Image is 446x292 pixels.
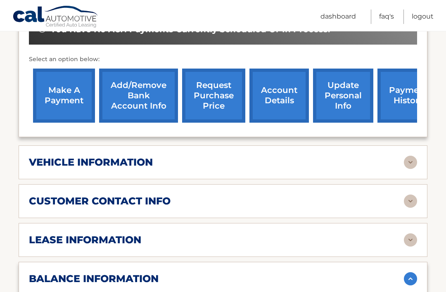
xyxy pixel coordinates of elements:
h2: vehicle information [29,156,153,169]
a: FAQ's [379,9,394,24]
a: request purchase price [182,69,245,123]
p: Select an option below: [29,55,417,64]
h2: lease information [29,234,141,246]
a: account details [249,69,309,123]
a: update personal info [313,69,373,123]
a: make a payment [33,69,95,123]
a: payment history [377,69,439,123]
a: Cal Automotive [12,5,99,29]
h2: balance information [29,273,159,285]
img: accordion-active.svg [404,272,417,285]
img: accordion-rest.svg [404,156,417,169]
h2: customer contact info [29,195,171,207]
img: accordion-rest.svg [404,233,417,247]
img: accordion-rest.svg [404,195,417,208]
a: Logout [412,9,434,24]
a: Dashboard [320,9,356,24]
a: Add/Remove bank account info [99,69,178,123]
